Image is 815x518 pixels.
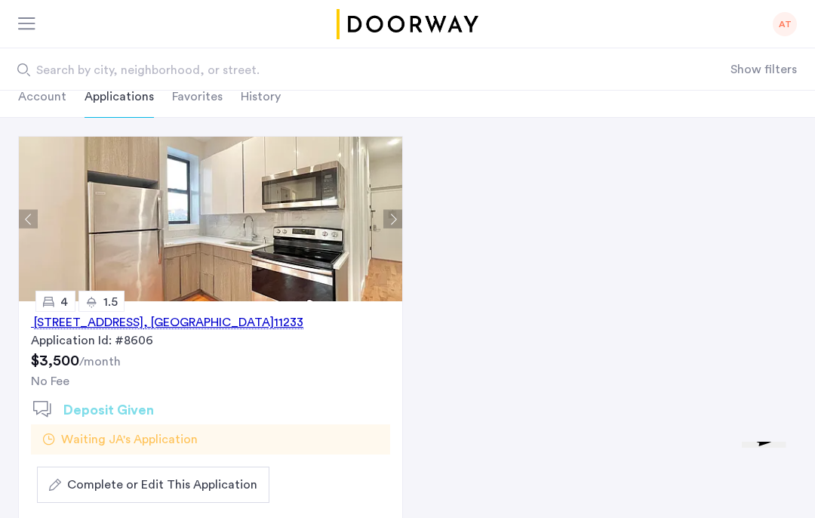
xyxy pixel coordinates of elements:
[19,137,402,301] img: Apartment photo
[334,9,481,39] a: Cazamio logo
[63,400,154,421] h2: Deposit Given
[19,210,38,229] button: Previous apartment
[37,467,269,503] button: button
[67,476,257,494] span: Complete or Edit This Application
[383,210,402,229] button: Next apartment
[172,76,223,118] li: Favorites
[736,442,803,506] iframe: chat widget
[241,76,281,118] li: History
[61,430,198,449] span: Waiting JA's Application
[334,9,481,39] img: logo
[31,353,79,368] span: $3,500
[18,76,66,118] li: Account
[31,375,69,387] span: No Fee
[31,331,390,350] div: Application Id: #8606
[36,61,620,79] span: Search by city, neighborhood, or street.
[79,356,121,368] sub: /month
[60,296,68,308] span: 4
[103,296,118,308] span: 1.5
[730,60,797,79] button: Show or hide filters
[85,76,154,118] li: Applications
[773,12,797,36] div: AT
